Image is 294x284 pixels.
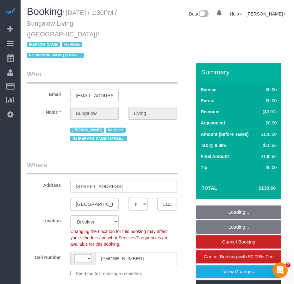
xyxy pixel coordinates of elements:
[70,229,169,247] span: Changing the Location for this booking may affect your schedule and what Services/Frequencies are...
[22,252,66,261] label: Cell Number
[62,42,82,47] span: No Alketa
[272,262,288,278] iframe: Intercom live chat
[201,153,229,160] label: Final Amount
[201,98,214,104] label: Extras
[201,120,225,126] label: Adjustment
[27,31,99,59] span: /
[201,164,207,171] label: Tip
[258,98,277,104] div: $0.00
[128,107,177,120] input: Last Name
[201,109,220,115] label: Discount
[27,42,60,47] span: [PERSON_NAME]
[204,254,274,259] span: Cancel Booking with 50.00% Fee
[70,198,119,211] input: City
[76,271,142,276] span: Send me text message reminders
[258,86,277,93] div: $0.00
[230,11,242,16] a: Help
[96,252,177,265] input: Cell Number
[4,6,16,15] img: Automaid Logo
[27,6,62,17] span: Booking
[70,107,119,120] input: First Name
[70,128,103,133] span: [PERSON_NAME]
[258,164,277,171] div: $0.00
[258,153,277,160] div: $130.66
[201,131,248,137] label: Amount (before Taxes)
[258,142,277,148] div: $10.66
[258,109,277,115] div: ($0.00)
[258,120,277,126] div: $0.00
[285,262,291,268] span: 7
[22,89,66,98] label: Email
[201,86,216,93] label: Service
[196,265,281,278] a: View Changes
[157,198,177,211] input: Zip Code
[27,69,178,84] legend: Who
[70,89,119,102] input: Email
[198,10,209,18] img: New interface
[27,9,117,59] small: / [DATE] / 1:30PM / Bungalow Living ([GEOGRAPHIC_DATA])
[258,131,277,137] div: $120.00
[27,53,84,58] span: No [PERSON_NAME] [STREET_ADDRESS]
[189,11,209,16] a: Beta
[201,142,227,148] label: Tax @ 8.88%
[106,128,126,133] span: No Alketa
[27,160,178,174] legend: Where
[201,68,278,76] h3: Summary
[70,136,127,141] span: No [PERSON_NAME] [STREET_ADDRESS]
[247,11,286,16] a: [PERSON_NAME]
[196,250,281,263] a: Cancel Booking with 50.00% Fee
[240,186,276,191] h4: $130.66
[22,215,66,224] label: Location
[22,180,66,188] label: Address
[196,235,281,249] a: Cancel Booking
[22,107,66,115] label: Name *
[202,185,217,191] strong: Total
